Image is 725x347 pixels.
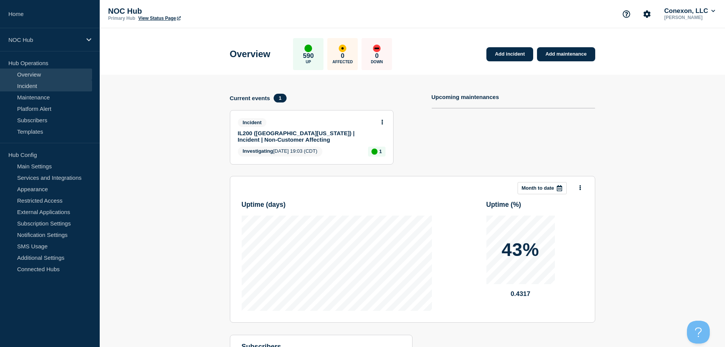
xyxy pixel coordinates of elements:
[375,52,379,60] p: 0
[230,49,271,59] h1: Overview
[379,149,382,154] p: 1
[238,118,267,127] span: Incident
[274,94,286,102] span: 1
[537,47,595,61] a: Add maintenance
[243,148,273,154] span: Investigating
[371,149,378,155] div: up
[333,60,353,64] p: Affected
[687,321,710,344] iframe: Help Scout Beacon - Open
[618,6,634,22] button: Support
[304,45,312,52] div: up
[8,37,81,43] p: NOC Hub
[371,60,383,64] p: Down
[373,45,381,52] div: down
[341,52,344,60] p: 0
[663,15,717,20] p: [PERSON_NAME]
[238,130,375,143] a: IL200 ([GEOGRAPHIC_DATA][US_STATE]) | Incident | Non-Customer Affecting
[138,16,180,21] a: View Status Page
[230,95,270,101] h4: Current events
[486,201,521,209] h3: Uptime ( % )
[502,241,539,259] p: 43%
[339,45,346,52] div: affected
[432,94,499,100] h4: Upcoming maintenances
[242,201,286,209] h3: Uptime ( days )
[238,147,322,157] span: [DATE] 19:03 (CDT)
[522,185,554,191] p: Month to date
[518,182,567,194] button: Month to date
[306,60,311,64] p: Up
[303,52,314,60] p: 590
[108,16,135,21] p: Primary Hub
[108,7,260,16] p: NOC Hub
[486,47,533,61] a: Add incident
[639,6,655,22] button: Account settings
[663,7,717,15] button: Conexon, LLC
[486,290,555,298] p: 0.4317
